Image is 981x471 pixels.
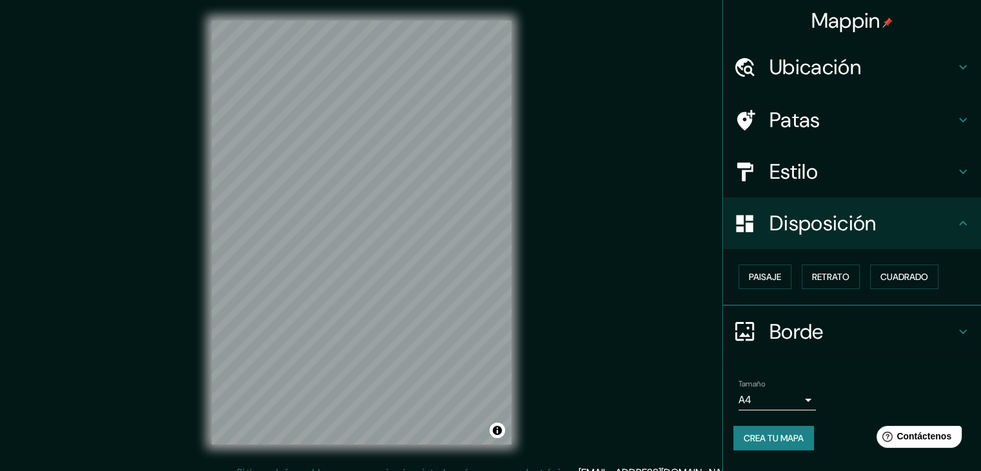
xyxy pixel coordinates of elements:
[744,432,804,444] font: Crea tu mapa
[738,390,816,410] div: A4
[769,158,818,185] font: Estilo
[738,379,765,389] font: Tamaño
[723,197,981,249] div: Disposición
[723,146,981,197] div: Estilo
[812,271,849,283] font: Retrato
[733,426,814,450] button: Crea tu mapa
[769,318,824,345] font: Borde
[802,265,860,289] button: Retrato
[769,54,861,81] font: Ubicación
[811,7,880,34] font: Mappin
[882,17,893,28] img: pin-icon.png
[880,271,928,283] font: Cuadrado
[769,210,876,237] font: Disposición
[769,106,820,134] font: Patas
[723,306,981,357] div: Borde
[723,94,981,146] div: Patas
[738,393,751,406] font: A4
[723,41,981,93] div: Ubicación
[738,265,791,289] button: Paisaje
[490,423,505,438] button: Activar o desactivar atribución
[212,21,511,445] canvas: Mapa
[749,271,781,283] font: Paisaje
[870,265,938,289] button: Cuadrado
[866,421,967,457] iframe: Lanzador de widgets de ayuda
